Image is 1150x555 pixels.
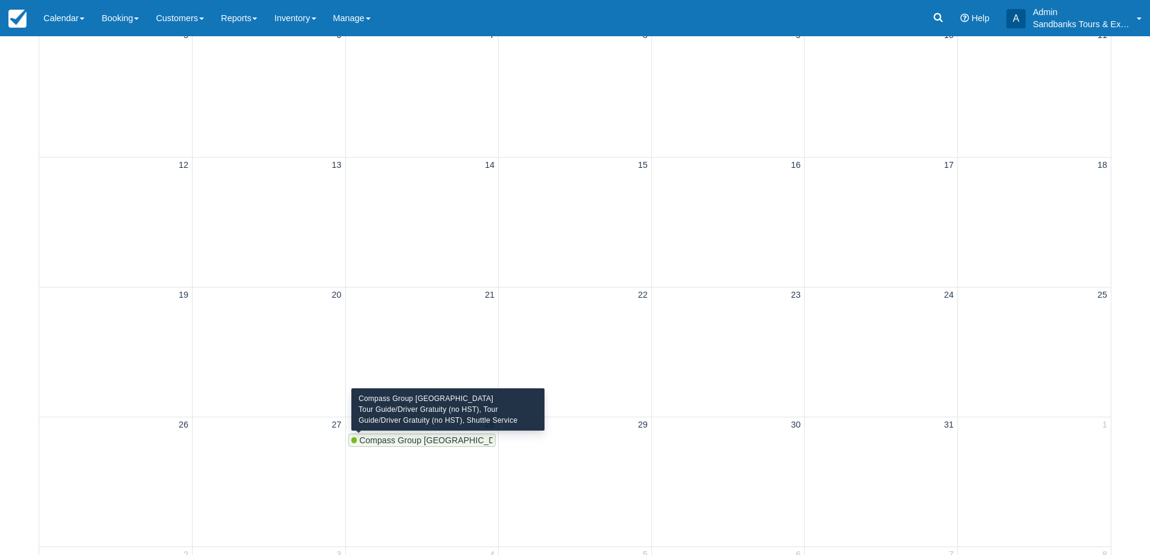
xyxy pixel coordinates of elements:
[8,10,27,28] img: checkfront-main-nav-mini-logo.png
[176,289,191,302] a: 19
[330,419,344,432] a: 27
[330,289,344,302] a: 20
[330,159,344,172] a: 13
[942,289,956,302] a: 24
[359,435,513,445] span: Compass Group [GEOGRAPHIC_DATA]
[1033,18,1129,30] p: Sandbanks Tours & Experiences
[971,13,989,23] span: Help
[1033,6,1129,18] p: Admin
[788,419,803,432] a: 30
[348,434,496,447] a: Compass Group [GEOGRAPHIC_DATA]
[176,159,191,172] a: 12
[482,159,497,172] a: 14
[942,419,956,432] a: 31
[636,419,650,432] a: 29
[1006,9,1026,28] div: A
[1095,289,1110,302] a: 25
[788,289,803,302] a: 23
[359,404,537,426] div: Tour Guide/Driver Gratuity (no HST), Tour Guide/Driver Gratuity (no HST), Shuttle Service
[942,159,956,172] a: 17
[636,289,650,302] a: 22
[482,289,497,302] a: 21
[636,159,650,172] a: 15
[788,159,803,172] a: 16
[359,393,537,404] div: Compass Group [GEOGRAPHIC_DATA]
[960,14,969,22] i: Help
[1095,159,1110,172] a: 18
[176,419,191,432] a: 26
[1100,419,1110,432] a: 1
